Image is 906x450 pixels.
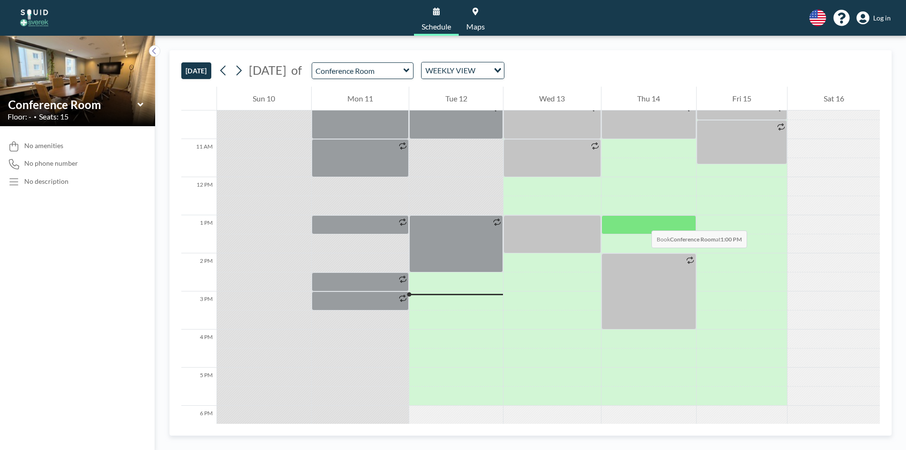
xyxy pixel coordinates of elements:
[15,9,53,28] img: organization-logo
[181,101,217,139] div: 10 AM
[181,215,217,253] div: 1 PM
[670,236,716,243] b: Conference Room
[181,368,217,406] div: 5 PM
[181,139,217,177] div: 11 AM
[873,14,891,22] span: Log in
[217,87,311,110] div: Sun 10
[8,98,138,111] input: Conference Room
[422,62,504,79] div: Search for option
[34,114,37,120] span: •
[312,87,409,110] div: Mon 11
[478,64,488,77] input: Search for option
[39,112,69,121] span: Seats: 15
[181,177,217,215] div: 12 PM
[601,87,696,110] div: Thu 14
[422,23,451,30] span: Schedule
[249,63,286,77] span: [DATE]
[291,63,302,78] span: of
[651,230,747,248] span: Book at
[181,62,211,79] button: [DATE]
[503,87,601,110] div: Wed 13
[24,177,69,186] div: No description
[697,87,788,110] div: Fri 15
[788,87,880,110] div: Sat 16
[857,11,891,25] a: Log in
[24,159,78,168] span: No phone number
[423,64,477,77] span: WEEKLY VIEW
[312,63,404,79] input: Conference Room
[181,291,217,330] div: 3 PM
[8,112,31,121] span: Floor: -
[24,141,63,150] span: No amenities
[720,236,742,243] b: 1:00 PM
[181,253,217,291] div: 2 PM
[181,330,217,368] div: 4 PM
[181,406,217,444] div: 6 PM
[466,23,485,30] span: Maps
[409,87,503,110] div: Tue 12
